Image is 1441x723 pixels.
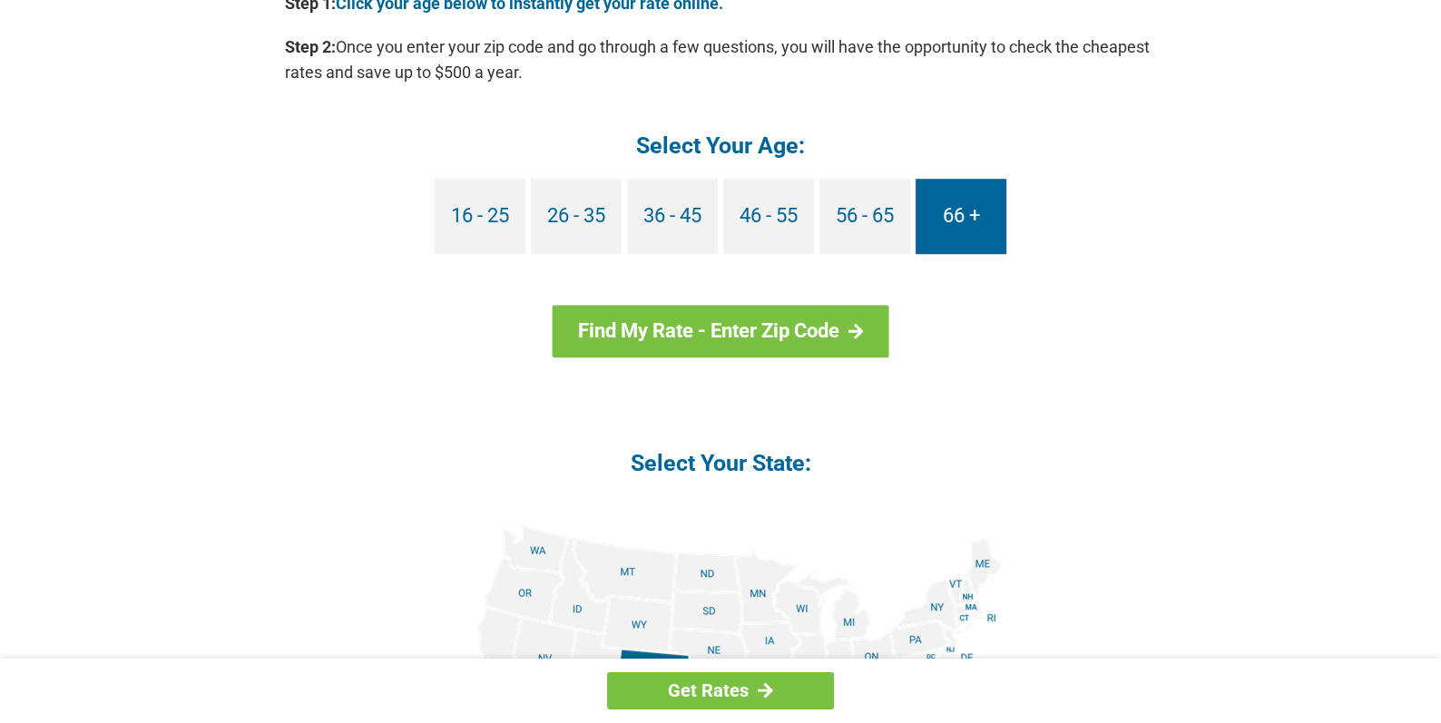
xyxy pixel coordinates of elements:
[285,448,1156,478] h4: Select Your State:
[531,179,622,254] a: 26 - 35
[627,179,718,254] a: 36 - 45
[285,131,1156,161] h4: Select Your Age:
[285,34,1156,85] p: Once you enter your zip code and go through a few questions, you will have the opportunity to che...
[607,672,834,709] a: Get Rates
[435,179,525,254] a: 16 - 25
[819,179,910,254] a: 56 - 65
[553,305,889,357] a: Find My Rate - Enter Zip Code
[916,179,1006,254] a: 66 +
[723,179,814,254] a: 46 - 55
[285,37,336,56] b: Step 2:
